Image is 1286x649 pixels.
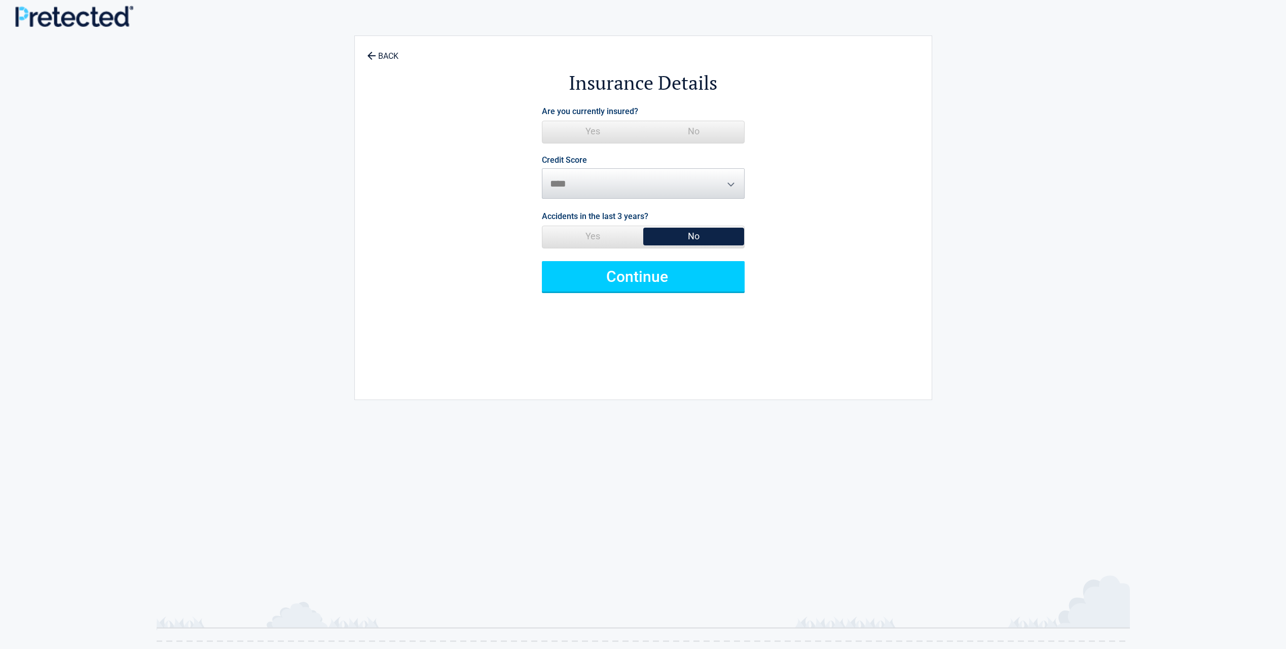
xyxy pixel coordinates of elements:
label: Credit Score [542,156,587,164]
img: Main Logo [15,6,133,27]
span: No [643,121,744,141]
span: Yes [542,121,643,141]
a: BACK [365,43,400,60]
h2: Insurance Details [411,70,876,96]
span: No [643,226,744,246]
button: Continue [542,261,745,292]
label: Are you currently insured? [542,104,638,118]
label: Accidents in the last 3 years? [542,209,648,223]
span: Yes [542,226,643,246]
